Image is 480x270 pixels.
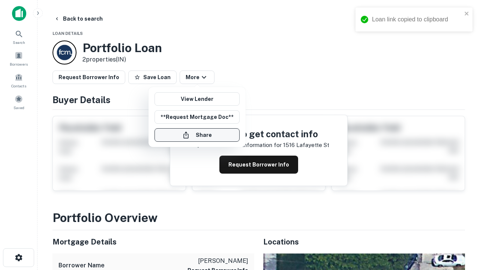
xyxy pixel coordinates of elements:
button: Share [154,128,240,142]
iframe: Chat Widget [442,186,480,222]
button: **Request Mortgage Doc** [154,110,240,124]
a: View Lender [154,92,240,106]
button: close [464,10,469,18]
div: Loan link copied to clipboard [372,15,462,24]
